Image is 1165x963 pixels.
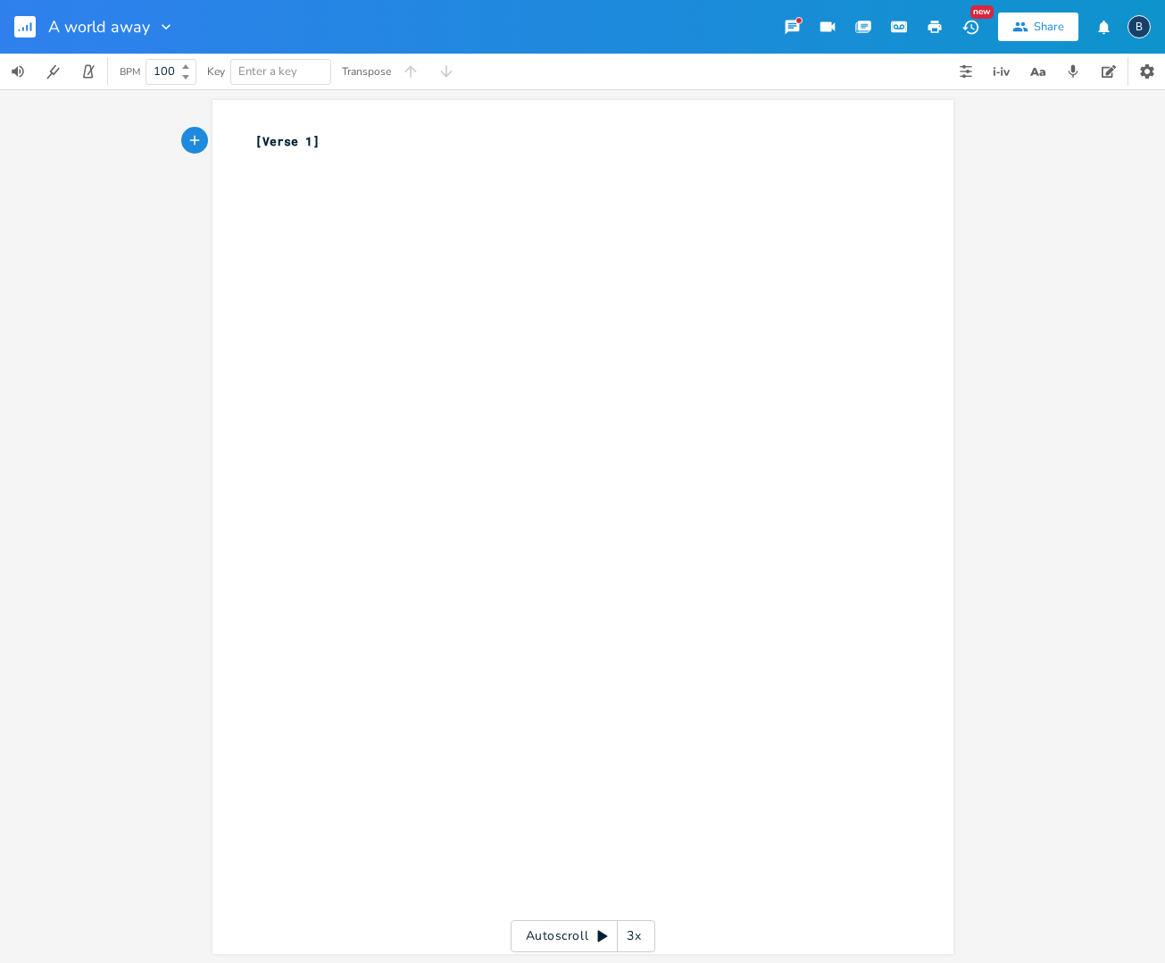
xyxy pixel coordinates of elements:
[998,13,1078,41] button: Share
[953,11,988,43] button: New
[48,19,150,35] span: A world away
[342,66,391,77] div: Transpose
[120,67,140,77] div: BPM
[207,66,225,77] div: Key
[255,133,320,149] span: [Verse 1]
[970,5,994,19] div: New
[238,63,297,80] span: Enter a key
[1034,19,1064,35] div: Share
[1128,15,1151,38] div: boywells
[618,920,650,952] div: 3x
[1128,6,1151,47] button: B
[511,920,655,952] div: Autoscroll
